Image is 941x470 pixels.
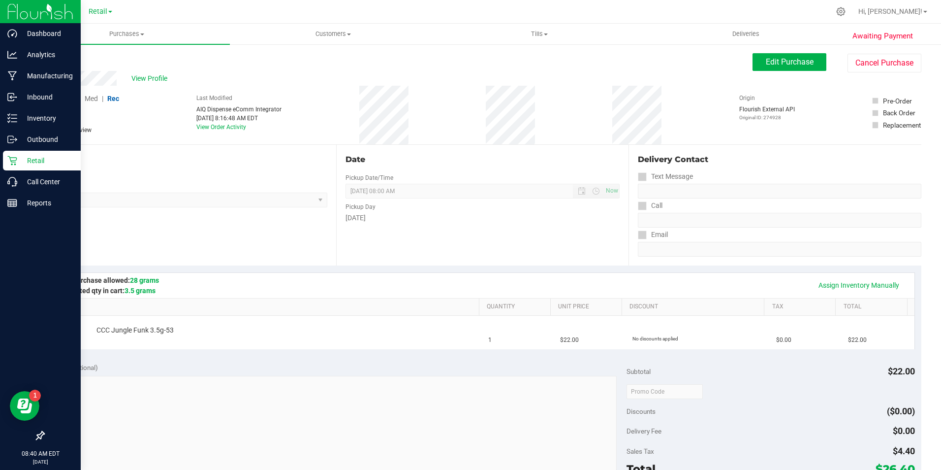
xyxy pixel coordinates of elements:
label: Email [638,228,668,242]
inline-svg: Inventory [7,113,17,123]
div: Date [345,154,620,166]
p: [DATE] [4,458,76,466]
a: Assign Inventory Manually [812,277,906,294]
span: 28 grams [130,276,159,284]
span: Max purchase allowed: [58,276,159,284]
span: $22.00 [888,366,915,376]
inline-svg: Reports [7,198,17,208]
div: Location [43,154,327,166]
div: Flourish External API [739,105,795,121]
inline-svg: Dashboard [7,29,17,38]
span: Rec [107,95,119,102]
input: Format: (999) 999-9999 [638,213,921,228]
span: CCC Jungle Funk 3.5g-53 [96,326,174,335]
p: Manufacturing [17,70,76,82]
span: Med [85,95,98,102]
label: Call [638,199,662,213]
iframe: Resource center unread badge [29,390,41,402]
span: Sales Tax [627,447,654,455]
inline-svg: Manufacturing [7,71,17,81]
span: 1 [488,336,492,345]
p: Inbound [17,91,76,103]
span: $22.00 [560,336,579,345]
inline-svg: Call Center [7,177,17,187]
p: Reports [17,197,76,209]
p: Analytics [17,49,76,61]
input: Promo Code [627,384,703,399]
div: [DATE] [345,213,620,223]
span: $0.00 [776,336,791,345]
a: Tax [772,303,832,311]
a: Quantity [487,303,546,311]
inline-svg: Retail [7,156,17,166]
a: Unit Price [558,303,618,311]
span: Hi, [PERSON_NAME]! [858,7,922,15]
p: Dashboard [17,28,76,39]
div: Manage settings [835,7,847,16]
a: View Order Activity [196,124,246,131]
button: Cancel Purchase [847,54,921,72]
span: Tills [437,30,642,38]
span: Subtotal [627,368,651,375]
span: 3.5 grams [125,287,156,295]
div: Pre-Order [883,96,912,106]
p: Retail [17,155,76,167]
button: Edit Purchase [753,53,826,71]
div: Delivery Contact [638,154,921,166]
span: $0.00 [893,426,915,436]
p: Outbound [17,134,76,145]
a: Total [844,303,903,311]
span: Delivery Fee [627,427,661,435]
p: Original ID: 274928 [739,114,795,121]
span: $4.40 [893,446,915,456]
div: [DATE] 8:16:48 AM EDT [196,114,282,123]
div: Back Order [883,108,915,118]
a: SKU [58,303,475,311]
span: Customers [230,30,436,38]
a: Discount [629,303,760,311]
span: Deliveries [719,30,773,38]
span: View Profile [131,73,171,84]
label: Text Message [638,169,693,184]
span: Purchases [24,30,230,38]
span: | [102,95,103,102]
a: Deliveries [643,24,849,44]
a: Tills [437,24,643,44]
span: Discounts [627,403,656,420]
p: Inventory [17,112,76,124]
label: Origin [739,94,755,102]
label: Pickup Date/Time [345,173,393,182]
span: Estimated qty in cart: [58,287,156,295]
iframe: Resource center [10,391,39,421]
a: Customers [230,24,436,44]
inline-svg: Inbound [7,92,17,102]
div: AIQ Dispense eComm Integrator [196,105,282,114]
label: Pickup Day [345,202,376,211]
span: ($0.00) [887,406,915,416]
label: Last Modified [196,94,232,102]
span: $22.00 [848,336,867,345]
span: Retail [89,7,107,16]
a: Purchases [24,24,230,44]
p: 08:40 AM EDT [4,449,76,458]
span: Awaiting Payment [852,31,913,42]
inline-svg: Outbound [7,134,17,144]
div: Replacement [883,120,921,130]
inline-svg: Analytics [7,50,17,60]
span: No discounts applied [632,336,678,341]
input: Format: (999) 999-9999 [638,184,921,199]
p: Call Center [17,176,76,188]
span: Edit Purchase [766,57,814,67]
